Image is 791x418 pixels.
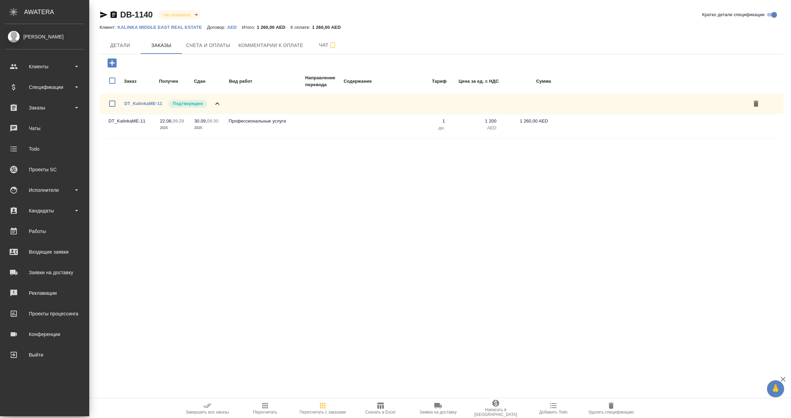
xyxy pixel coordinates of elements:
a: Чаты [2,120,88,137]
p: 30.09, [194,118,207,124]
div: Чаты [5,123,84,133]
a: Выйти [2,346,88,363]
button: Удалить спецификацию [582,399,640,418]
td: Получен [159,74,193,89]
div: Выйти [5,350,84,360]
svg: Подписаться [329,41,337,49]
div: Кандидаты [5,206,84,216]
p: 1 200 [452,118,496,125]
td: Тариф [399,74,447,89]
span: Кратко детали спецификации [702,11,765,18]
p: AED [227,25,242,30]
span: Чат [311,41,344,49]
div: Работы [5,226,84,236]
p: 1 260,00 AED [257,25,290,30]
td: Сдан [194,74,228,89]
button: Скопировать ссылку [110,11,118,19]
a: KALINKA MIDDLE EAST REAL ESTATE [117,24,207,30]
button: Скачать в Excel [352,399,409,418]
p: 1 260,00 AED [312,25,346,30]
div: Проекты процессинга [5,309,84,319]
div: Конференции [5,329,84,339]
a: Работы [2,223,88,240]
p: 1 [400,118,445,125]
p: KALINKA MIDDLE EAST REAL ESTATE [117,25,207,30]
p: Договор: [207,25,227,30]
div: Исполнители [5,185,84,195]
td: Сумма [500,74,551,89]
p: 2025 [194,125,222,131]
div: [PERSON_NAME] [5,33,84,40]
div: Не оплачена [158,10,200,20]
p: 22.08, [160,118,173,124]
p: Подтвержден [173,100,203,107]
div: Рекламации [5,288,84,298]
p: 1 260,00 AED [503,118,548,125]
div: Клиенты [5,61,84,72]
button: Добавить заказ [103,56,122,70]
p: Клиент: [100,25,117,30]
a: AED [227,24,242,30]
span: Заказы [145,41,178,50]
td: Заказ [124,74,158,89]
p: Профессиональные услуги [229,118,297,125]
a: Конференции [2,326,88,343]
button: Пересчитать с заказами [294,399,352,418]
span: 🙏 [770,382,781,396]
span: Детали [104,41,137,50]
p: дн. [400,125,445,131]
td: Направление перевода [305,74,343,89]
div: Входящие заявки [5,247,84,257]
div: Заказы [5,103,84,113]
a: Todo [2,140,88,158]
button: Завершить все заказы [179,399,236,418]
td: Цена за ед. с НДС [448,74,499,89]
div: DT_KalinkaME-11Подтвержден [100,94,783,114]
button: Пересчитать [236,399,294,418]
div: Спецификации [5,82,84,92]
a: Проекты процессинга [2,305,88,322]
a: DT_KalinkaME-11 [124,101,162,106]
span: Скачать в Excel [365,410,395,415]
div: Заявки на доставку [5,267,84,278]
button: Не оплачена [162,12,192,18]
button: Скопировать ссылку для ЯМессенджера [100,11,108,19]
p: Итого: [242,25,257,30]
a: Проекты SC [2,161,88,178]
span: Счета и оплаты [186,41,230,50]
p: К оплате: [290,25,312,30]
span: Пересчитать с заказами [299,410,346,415]
span: Комментарии к оплате [239,41,303,50]
p: AED [452,125,496,131]
span: Завершить все заказы [186,410,229,415]
div: Проекты SC [5,164,84,175]
button: Заявка на доставку [409,399,467,418]
td: DT_KalinkaME-11 [105,114,157,138]
p: 09:29 [173,118,184,124]
button: Добавить Todo [525,399,582,418]
button: Написать в [GEOGRAPHIC_DATA] [467,399,525,418]
span: Добавить Todo [539,410,568,415]
span: Заявка на доставку [420,410,457,415]
p: 09:30 [207,118,218,124]
td: Вид работ [229,74,304,89]
span: Удалить спецификацию [588,410,634,415]
span: Пересчитать [253,410,277,415]
div: Todo [5,144,84,154]
span: Написать в [GEOGRAPHIC_DATA] [471,407,520,417]
a: Заявки на доставку [2,264,88,281]
a: Рекламации [2,285,88,302]
a: DB-1140 [120,10,153,19]
td: Содержание [343,74,398,89]
button: 🙏 [767,380,784,397]
p: 2025 [160,125,187,131]
div: AWATERA [24,5,89,19]
a: Входящие заявки [2,243,88,260]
